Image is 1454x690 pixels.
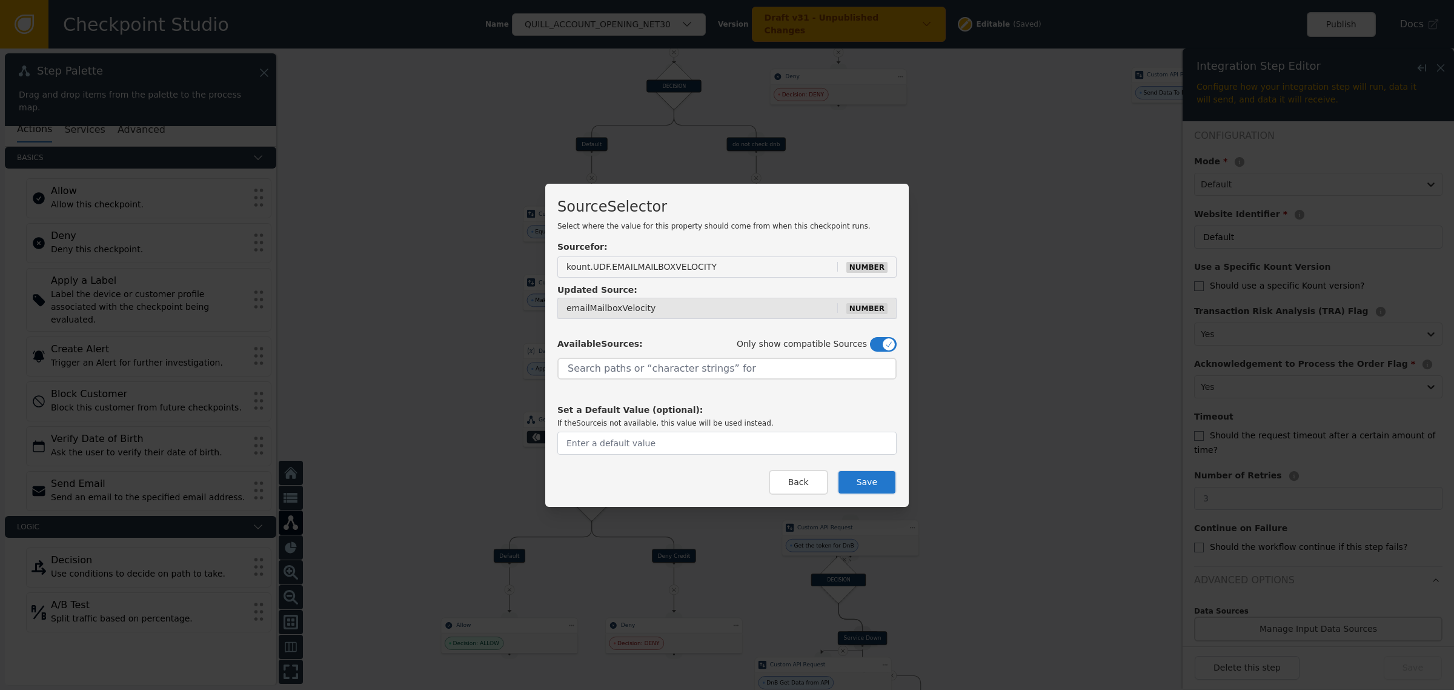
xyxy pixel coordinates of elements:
[557,418,897,432] div: If the Source is not available, this value will be used instead.
[737,338,867,350] label: Only show compatible Sources
[557,221,897,235] div: Select where the value for this property should come from when this checkpoint runs.
[837,470,897,495] button: Save
[557,404,897,418] div: Set a Default Value (optional):
[557,298,829,319] div: emailMailboxVelocity
[557,256,829,278] div: kount.UDF.EMAILMAILBOXVELOCITY
[557,432,897,455] input: Enter a default value
[557,284,897,298] div: Updated Source :
[846,303,888,314] span: NUMBER
[769,470,828,495] button: Back
[557,338,737,350] div: Available Sources :
[557,241,897,256] div: Source for:
[557,196,897,221] div: Source Selector
[846,262,888,273] span: NUMBER
[557,358,897,380] input: Search paths or “character strings” for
